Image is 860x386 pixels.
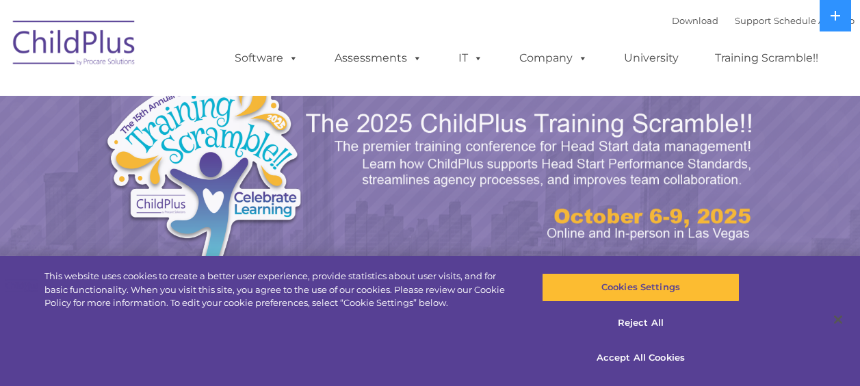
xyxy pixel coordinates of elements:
button: Reject All [542,309,740,337]
button: Close [823,305,853,335]
div: This website uses cookies to create a better user experience, provide statistics about user visit... [44,270,516,310]
a: Support [735,15,771,26]
a: University [610,44,692,72]
a: Training Scramble!! [701,44,832,72]
a: Software [221,44,312,72]
img: ChildPlus by Procare Solutions [6,11,143,79]
button: Cookies Settings [542,273,740,302]
button: Accept All Cookies [542,344,740,372]
a: Download [672,15,718,26]
a: Schedule A Demo [774,15,855,26]
a: Assessments [321,44,436,72]
a: IT [445,44,497,72]
a: Company [506,44,601,72]
font: | [672,15,855,26]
